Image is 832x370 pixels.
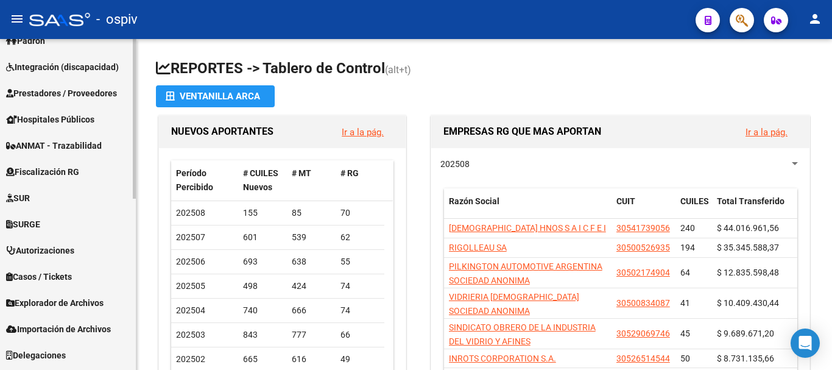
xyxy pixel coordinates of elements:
[616,268,670,277] span: 30502174904
[340,230,379,244] div: 62
[340,206,379,220] div: 70
[340,168,359,178] span: # RG
[6,87,117,100] span: Prestadores / Proveedores
[243,230,282,244] div: 601
[176,305,205,315] span: 202504
[243,328,282,342] div: 843
[449,243,507,252] span: RIGOLLEAU SA
[6,191,30,205] span: SUR
[292,230,331,244] div: 539
[6,322,111,336] span: Importación de Archivos
[717,268,779,277] span: $ 12.835.598,48
[717,196,784,206] span: Total Transferido
[243,279,282,293] div: 498
[680,268,690,277] span: 64
[243,304,282,318] div: 740
[6,60,119,74] span: Integración (discapacidad)
[808,12,822,26] mat-icon: person
[176,330,205,340] span: 202503
[736,121,797,143] button: Ir a la pág.
[616,196,635,206] span: CUIT
[717,243,779,252] span: $ 35.345.588,37
[156,59,813,80] h1: REPORTES -> Tablero de Control
[238,160,287,201] datatable-header-cell: # CUILES Nuevos
[176,257,205,266] span: 202506
[292,255,331,269] div: 638
[292,352,331,366] div: 616
[340,255,379,269] div: 55
[616,243,670,252] span: 30500526935
[243,206,282,220] div: 155
[176,208,205,218] span: 202508
[6,349,66,362] span: Delegaciones
[680,329,690,338] span: 45
[443,126,601,137] span: EMPRESAS RG QUE MAS APORTAN
[243,168,278,192] span: # CUILES Nuevos
[340,304,379,318] div: 74
[675,188,712,229] datatable-header-cell: CUILES
[444,188,612,229] datatable-header-cell: Razón Social
[176,232,205,242] span: 202507
[96,6,138,33] span: - ospiv
[6,296,104,310] span: Explorador de Archivos
[440,159,470,169] span: 202508
[616,354,670,363] span: 30526514544
[243,255,282,269] div: 693
[292,168,311,178] span: # MT
[6,139,102,152] span: ANMAT - Trazabilidad
[292,206,331,220] div: 85
[176,168,213,192] span: Período Percibido
[449,292,579,316] span: VIDRIERIA [DEMOGRAPHIC_DATA] SOCIEDAD ANONIMA
[340,279,379,293] div: 74
[717,223,779,233] span: $ 44.016.961,56
[176,281,205,291] span: 202505
[616,223,670,233] span: 30541739056
[746,127,788,138] a: Ir a la pág.
[6,244,74,257] span: Autorizaciones
[243,352,282,366] div: 665
[680,243,695,252] span: 194
[680,298,690,308] span: 41
[717,298,779,308] span: $ 10.409.430,44
[332,121,393,143] button: Ir a la pág.
[171,126,273,137] span: NUEVOS APORTANTES
[6,165,79,179] span: Fiscalización RG
[449,223,606,233] span: [DEMOGRAPHIC_DATA] HNOS S A I C F E I
[171,160,238,201] datatable-header-cell: Período Percibido
[292,328,331,342] div: 777
[449,322,596,346] span: SINDICATO OBRERO DE LA INDUSTRIA DEL VIDRIO Y AFINES
[449,354,556,363] span: INROTS CORPORATION S.A.
[292,304,331,318] div: 666
[712,188,797,229] datatable-header-cell: Total Transferido
[166,85,265,107] div: Ventanilla ARCA
[449,196,499,206] span: Razón Social
[6,218,40,231] span: SURGE
[6,113,94,126] span: Hospitales Públicos
[292,279,331,293] div: 424
[616,329,670,338] span: 30529069746
[449,261,602,285] span: PILKINGTON AUTOMOTIVE ARGENTINA SOCIEDAD ANONIMA
[717,329,774,338] span: $ 9.689.671,20
[680,354,690,363] span: 50
[156,85,275,107] button: Ventanilla ARCA
[176,354,205,364] span: 202502
[612,188,675,229] datatable-header-cell: CUIT
[336,160,384,201] datatable-header-cell: # RG
[287,160,336,201] datatable-header-cell: # MT
[717,354,774,363] span: $ 8.731.135,66
[616,298,670,308] span: 30500834087
[340,328,379,342] div: 66
[10,12,24,26] mat-icon: menu
[6,270,72,283] span: Casos / Tickets
[385,64,411,76] span: (alt+t)
[342,127,384,138] a: Ir a la pág.
[680,196,709,206] span: CUILES
[6,34,45,48] span: Padrón
[791,329,820,358] div: Open Intercom Messenger
[680,223,695,233] span: 240
[340,352,379,366] div: 49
